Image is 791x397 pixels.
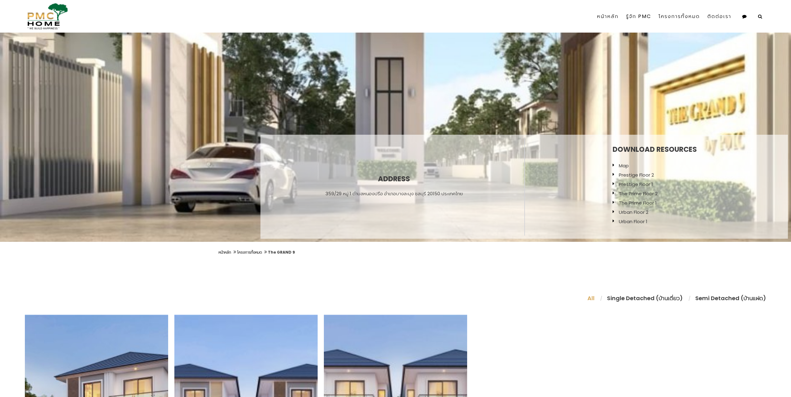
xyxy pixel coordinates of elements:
[622,6,655,27] a: รู้จัก PMC
[593,6,622,27] a: หน้าหลัก
[336,326,356,335] a: Urban
[187,342,305,363] p: บ้านเดี่ยว 2 ชั้น 3 ห้องนอน 3 ห้องน้ำ 2 ที่จอดรถ พร้อม[PERSON_NAME]ครบถ้วน ออกแบบอย่างลงตัวและสร้...
[613,146,697,153] h3: Download resources
[619,218,647,225] a: Urban Floor 1
[581,294,601,302] li: All
[704,6,735,27] a: ติดต่อเรา
[689,294,766,302] li: Semi Detached (บ้านแฝด)
[218,250,231,255] a: หน้าหลัก
[325,175,463,183] h2: Address
[37,326,64,335] a: Prestige
[268,250,295,255] a: The GRAND 9
[619,162,629,169] a: Map
[619,209,648,215] a: Urban Floor 2
[25,3,68,29] img: pmc-logo
[619,190,658,197] a: The Prime Floor 2
[619,200,657,206] a: The Prime Floor 1
[37,342,156,363] p: บ้านเดี่ยว 2 ชั้น 3 ห้องนอน 3 ห้องน้ำ 2 ที่จอดรถ พร้อม[PERSON_NAME]ครบถ้วน ออกแบบอย่างลงตัวและสร้...
[237,250,262,255] a: โครงการทั้งหมด
[619,181,653,187] a: Prestige Floor 1
[187,326,216,335] a: The Prime
[655,6,704,27] a: โครงการทั้งหมด
[336,342,455,363] p: บ้านเดี่ยว 2 ชั้น 3 ห้องนอน 3 ห้องน้ำ 1 ที่จอดรถ พร้อม[PERSON_NAME]ครบถ้วน ออกแบบอย่างลงตัวและสร้...
[619,172,654,178] a: Prestige Floor 2
[325,191,463,197] div: 359/29 หมู่ 1 ตำบลหนองปรือ อำเภอบางละมุง ชลบุรี 20150 ประเทศไทย
[601,294,689,302] li: Single Detached (บ้านเดี่ยว)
